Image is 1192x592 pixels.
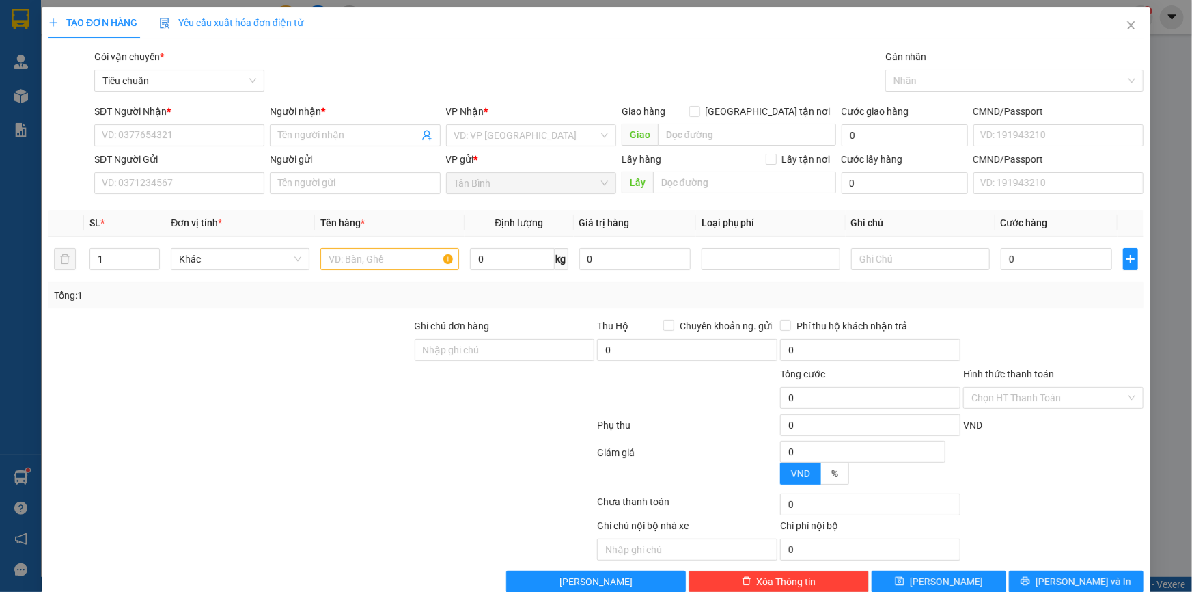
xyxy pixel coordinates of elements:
span: user-add [421,130,432,141]
button: delete [54,248,76,270]
span: TẠO ĐƠN HÀNG [48,17,137,28]
div: VP gửi [446,152,616,167]
div: Phụ thu [596,418,779,442]
span: 15:15:40 [DATE] [87,64,167,75]
th: Loại phụ phí [696,210,846,237]
span: Thu Hộ [597,321,628,332]
span: kg [555,248,568,270]
div: CMND/Passport [973,104,1144,119]
span: TB1210250045 - [75,39,181,75]
span: printer [1021,576,1031,587]
span: plus [1124,254,1137,265]
span: Chuyển khoản ng. gửi [674,319,777,334]
input: Ghi chú đơn hàng [415,339,595,361]
div: Chưa thanh toán [596,494,779,518]
span: minhquang.tienoanh - In: [75,51,181,75]
span: Gửi: [75,8,152,22]
input: VD: Bàn, Ghế [320,248,459,270]
span: VP Nhận [446,106,484,117]
input: Cước lấy hàng [842,172,968,194]
span: Lấy [622,172,653,193]
span: Khác [179,249,301,269]
span: Xóa Thông tin [757,574,816,589]
div: Giảm giá [596,445,779,491]
label: Cước giao hàng [842,106,909,117]
span: Phí thu hộ khách nhận trả [791,319,913,334]
span: VND [791,468,810,479]
span: Tân Bình [454,173,608,193]
span: SL [89,217,100,228]
div: Chi phí nội bộ [780,518,960,539]
span: Tên hàng [320,217,365,228]
th: Ghi chú [846,210,995,237]
button: plus [1123,248,1138,270]
div: Tổng: 1 [54,288,460,303]
div: SĐT Người Nhận [94,104,264,119]
label: Ghi chú đơn hàng [415,321,490,332]
button: Close [1112,7,1150,45]
span: [GEOGRAPHIC_DATA] tận nơi [700,104,836,119]
span: Tân Bình [100,8,152,22]
span: Lấy hàng [622,154,661,165]
span: close [1126,20,1137,31]
span: save [895,576,904,587]
span: [PERSON_NAME] [559,574,633,589]
span: MG Teeth - 0902876288 [75,25,193,36]
div: Người nhận [270,104,440,119]
span: Yêu cầu xuất hóa đơn điện tử [159,17,303,28]
span: Định lượng [495,217,543,228]
span: Giao hàng [622,106,665,117]
input: Dọc đường [658,124,836,146]
span: Đơn vị tính [171,217,222,228]
span: Lấy tận nơi [777,152,836,167]
span: Tổng cước [780,368,825,379]
span: Giao [622,124,658,146]
span: % [831,468,838,479]
input: Ghi Chú [851,248,990,270]
span: Cước hàng [1001,217,1048,228]
span: plus [48,18,58,27]
div: SĐT Người Gửi [94,152,264,167]
label: Hình thức thanh toán [963,368,1054,379]
span: [PERSON_NAME] và In [1036,574,1132,589]
div: Ghi chú nội bộ nhà xe [597,518,777,539]
strong: Nhận: [28,83,174,158]
div: Người gửi [270,152,440,167]
label: Cước lấy hàng [842,154,903,165]
input: Dọc đường [653,172,836,193]
input: Nhập ghi chú [597,539,777,561]
span: delete [742,576,751,587]
span: Gói vận chuyển [94,51,164,62]
img: icon [159,18,170,29]
div: CMND/Passport [973,152,1144,167]
span: Tiêu chuẩn [102,70,256,91]
span: [PERSON_NAME] [910,574,983,589]
label: Gán nhãn [885,51,927,62]
span: Giá trị hàng [579,217,630,228]
input: 0 [579,248,691,270]
input: Cước giao hàng [842,124,968,146]
span: VND [963,420,982,431]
